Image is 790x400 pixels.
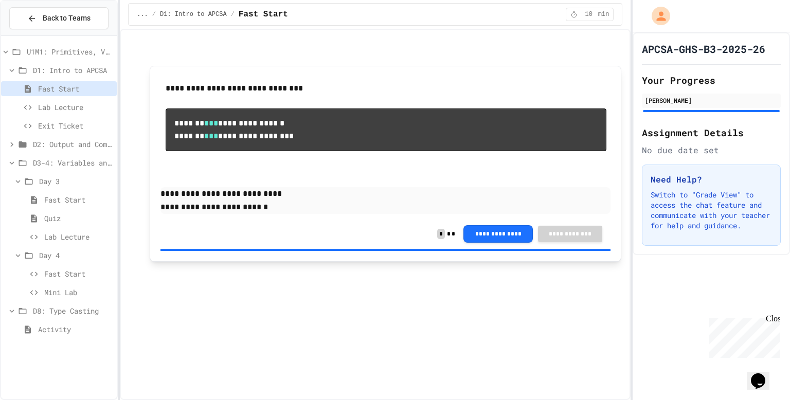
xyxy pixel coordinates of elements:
span: Back to Teams [43,13,91,24]
h1: APCSA-GHS-B3-2025-26 [642,42,765,56]
span: Fast Start [239,8,288,21]
span: Fast Start [38,83,113,94]
span: / [231,10,235,19]
h2: Your Progress [642,73,781,87]
span: Quiz [44,213,113,224]
span: ... [137,10,148,19]
span: / [152,10,156,19]
span: Lab Lecture [44,231,113,242]
div: No due date set [642,144,781,156]
span: D2: Output and Compiling Code [33,139,113,150]
button: Back to Teams [9,7,109,29]
div: [PERSON_NAME] [645,96,778,105]
span: Fast Start [44,268,113,279]
span: U1M1: Primitives, Variables, Basic I/O [27,46,113,57]
span: D3-4: Variables and Input [33,157,113,168]
span: min [598,10,609,19]
iframe: chat widget [747,359,780,390]
span: Activity [38,324,113,335]
p: Switch to "Grade View" to access the chat feature and communicate with your teacher for help and ... [651,190,772,231]
span: D8: Type Casting [33,305,113,316]
div: Chat with us now!Close [4,4,71,65]
span: Mini Lab [44,287,113,298]
span: 10 [581,10,597,19]
h3: Need Help? [651,173,772,186]
div: My Account [641,4,673,28]
h2: Assignment Details [642,125,781,140]
span: Day 3 [39,176,113,187]
span: Fast Start [44,194,113,205]
span: Exit Ticket [38,120,113,131]
span: Lab Lecture [38,102,113,113]
span: Day 4 [39,250,113,261]
iframe: chat widget [705,314,780,358]
span: D1: Intro to APCSA [33,65,113,76]
span: D1: Intro to APCSA [160,10,227,19]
